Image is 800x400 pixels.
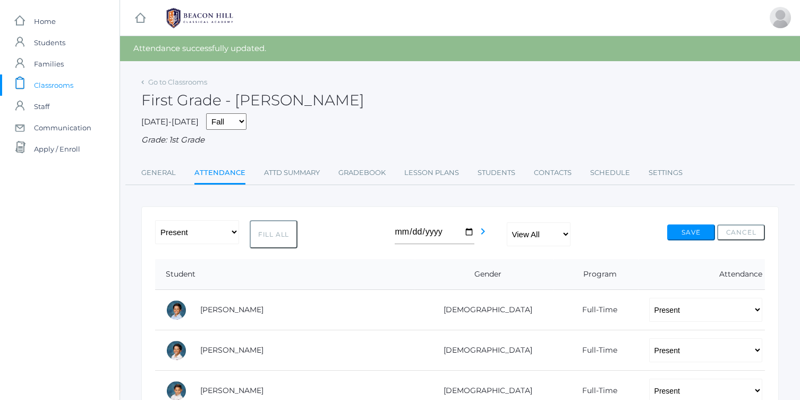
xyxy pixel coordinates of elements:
span: Staff [34,96,49,117]
a: [PERSON_NAME] [200,345,263,355]
a: [PERSON_NAME] [200,305,263,314]
a: Go to Classrooms [148,78,207,86]
a: Contacts [534,162,572,184]
a: Students [478,162,515,184]
div: Jaimie Watson [770,7,791,28]
div: Grayson Abrea [166,340,187,361]
a: Settings [649,162,683,184]
th: Program [554,259,638,290]
a: Attendance [194,162,245,185]
button: Fill All [250,220,297,248]
span: Classrooms [34,74,73,96]
a: Gradebook [338,162,386,184]
th: Student [155,259,415,290]
h2: First Grade - [PERSON_NAME] [141,92,364,109]
td: [DEMOGRAPHIC_DATA] [415,290,554,330]
a: General [141,162,176,184]
a: Schedule [590,162,630,184]
td: Full-Time [554,290,638,330]
img: BHCALogos-05-308ed15e86a5a0abce9b8dd61676a3503ac9727e845dece92d48e8588c001991.png [160,5,240,31]
td: Full-Time [554,330,638,371]
span: Students [34,32,65,53]
div: Attendance successfully updated. [120,36,800,61]
span: Apply / Enroll [34,138,80,160]
i: chevron_right [476,225,489,238]
a: [PERSON_NAME] [200,386,263,395]
a: Lesson Plans [404,162,459,184]
span: Home [34,11,56,32]
th: Gender [415,259,554,290]
span: [DATE]-[DATE] [141,116,199,127]
th: Attendance [639,259,765,290]
a: Attd Summary [264,162,320,184]
a: chevron_right [476,230,489,240]
div: Dominic Abrea [166,299,187,321]
span: Communication [34,117,91,138]
button: Cancel [717,224,765,240]
div: Grade: 1st Grade [141,134,779,146]
button: Save [667,224,715,240]
td: [DEMOGRAPHIC_DATA] [415,330,554,371]
span: Families [34,53,64,74]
